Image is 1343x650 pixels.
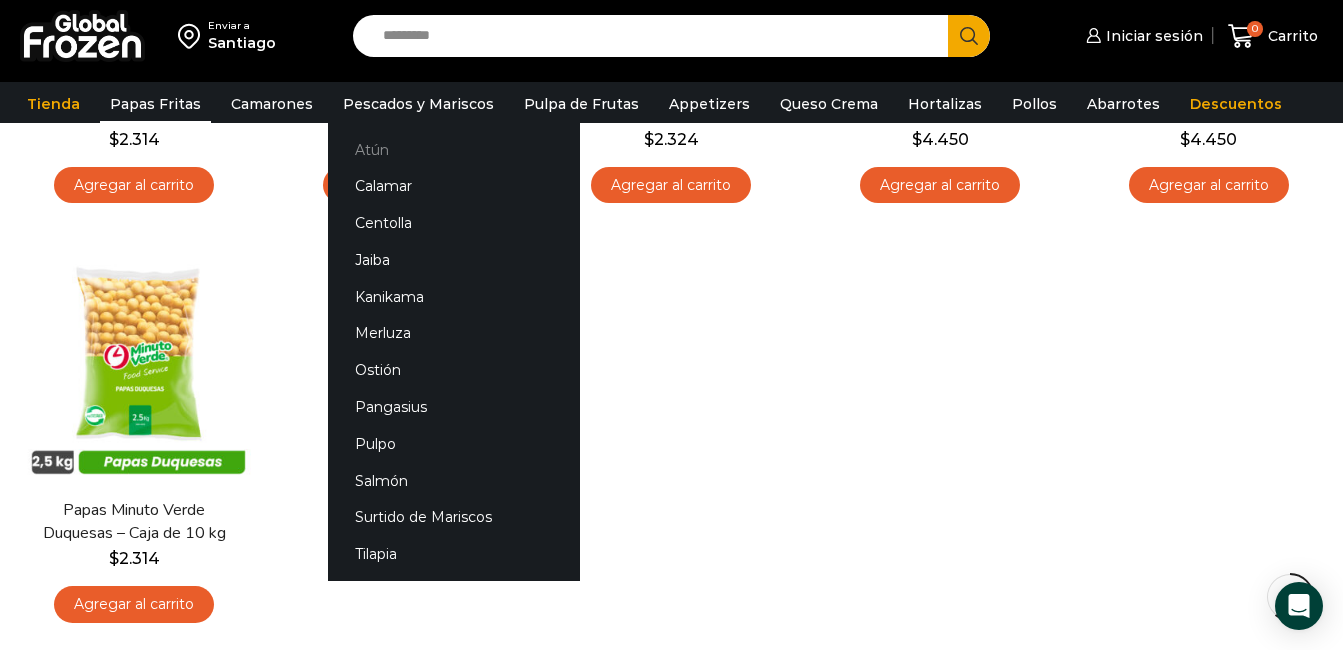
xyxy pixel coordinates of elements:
a: Agregar al carrito: “Papas Fritas Dippers - Corte Ondulado - Caja 10 kg” [323,167,483,204]
a: Jaiba [328,241,580,278]
a: Queso Crema [770,85,888,123]
a: Surtido de Mariscos [328,499,580,536]
a: Hortalizas [898,85,992,123]
a: Abarrotes [1077,85,1170,123]
a: Pangasius [328,389,580,426]
img: address-field-icon.svg [178,19,208,53]
a: Camarones [221,85,323,123]
a: Tilapia [328,536,580,573]
span: $ [644,130,654,149]
bdi: 2.324 [644,130,699,149]
a: Pulpo [328,425,580,462]
span: Iniciar sesión [1101,26,1203,46]
button: Search button [948,15,990,57]
span: 0 [1247,21,1263,37]
a: Agregar al carrito: “Papas Fritas Coated 10x10mm - Corte Bastón - Caja 10 kg” [591,167,751,204]
bdi: 4.450 [912,130,969,149]
bdi: 2.314 [109,549,160,568]
a: Kanikama [328,278,580,315]
a: Agregar al carrito: “Potato Pocket rellenos con Queso Crema y Finas Hierbas - Caja 8.4 kg” [860,167,1020,204]
a: Pulpa de Frutas [514,85,649,123]
a: Appetizers [659,85,760,123]
a: Agregar al carrito: “Papas Minuto Verde Duquesas - Caja de 10 kg” [54,586,214,623]
a: Tienda [17,85,90,123]
a: Salmón [328,462,580,499]
a: 0 Carrito [1223,13,1323,60]
span: $ [1180,130,1190,149]
div: Open Intercom Messenger [1275,582,1323,630]
a: Iniciar sesión [1081,16,1203,56]
a: Descuentos [1180,85,1292,123]
a: Ostión [328,352,580,389]
a: Papas Minuto Verde Duquesas – Caja de 10 kg [27,499,242,545]
a: Calamar [328,168,580,205]
span: $ [912,130,922,149]
div: Enviar a [208,19,276,33]
a: Agregar al carrito: “Papas Fritas Wedges – Corte Gajo - Caja 10 kg” [54,167,214,204]
a: Agregar al carrito: “Potato Pocket rellenos con Espinaca y Queso Mozzarella - Caja 8.4 kg” [1129,167,1289,204]
a: Merluza [328,315,580,352]
a: Atún [328,131,580,168]
span: Carrito [1263,26,1318,46]
bdi: 2.314 [109,130,160,149]
span: $ [109,130,119,149]
div: Santiago [208,33,276,53]
a: Pollos [1002,85,1067,123]
a: Centolla [328,205,580,242]
a: Papas Fritas [100,85,211,123]
a: Pescados y Mariscos [333,85,504,123]
span: $ [109,549,119,568]
bdi: 4.450 [1180,130,1237,149]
